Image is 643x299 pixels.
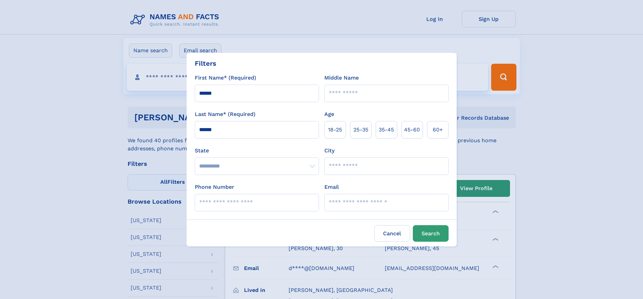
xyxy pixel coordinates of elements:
button: Search [413,225,449,242]
span: 18‑25 [328,126,342,134]
span: 35‑45 [379,126,394,134]
label: Email [324,183,339,191]
label: Cancel [374,225,410,242]
label: Age [324,110,334,118]
span: 60+ [433,126,443,134]
label: Last Name* (Required) [195,110,256,118]
label: City [324,147,334,155]
label: Phone Number [195,183,234,191]
label: Middle Name [324,74,359,82]
label: First Name* (Required) [195,74,256,82]
span: 45‑60 [404,126,420,134]
label: State [195,147,319,155]
div: Filters [195,58,216,68]
span: 25‑35 [353,126,368,134]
